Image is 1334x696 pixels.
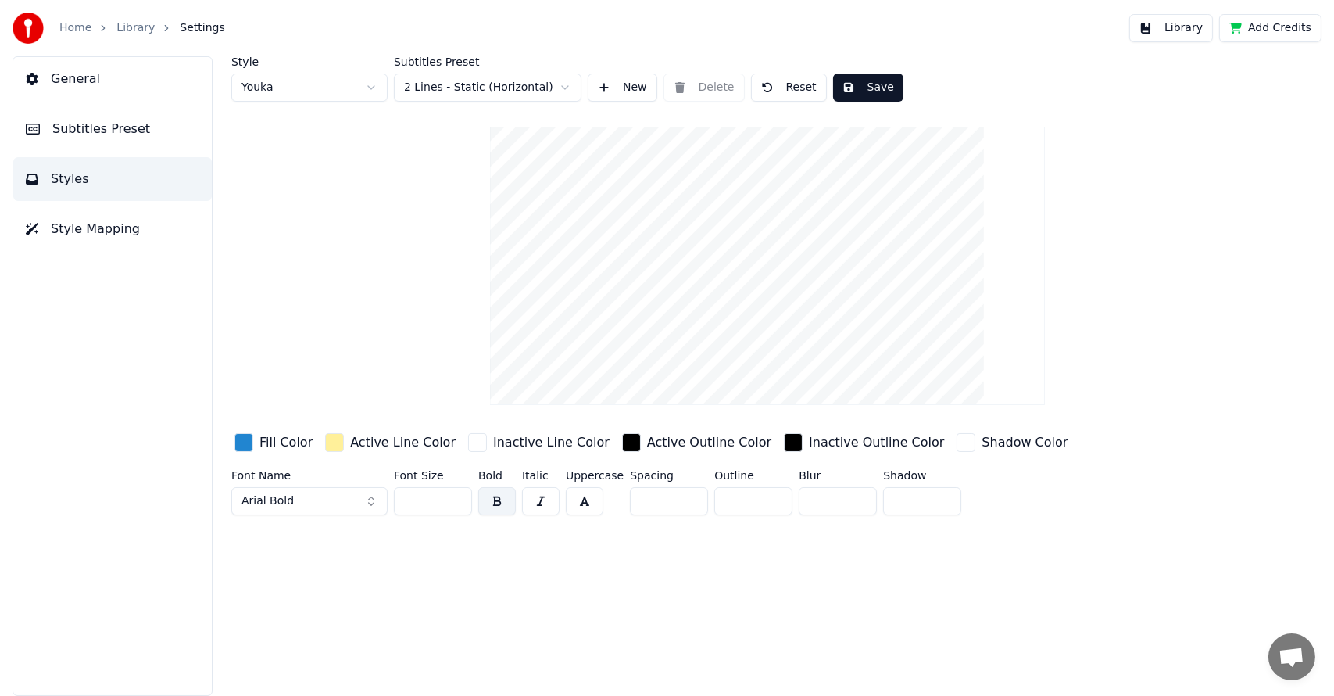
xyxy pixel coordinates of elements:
span: Subtitles Preset [52,120,150,138]
div: Active Line Color [350,433,456,452]
button: Add Credits [1219,14,1321,42]
label: Bold [478,470,516,481]
span: General [51,70,100,88]
button: Inactive Line Color [465,430,613,455]
img: youka [13,13,44,44]
label: Style [231,56,388,67]
button: Shadow Color [953,430,1071,455]
span: Settings [180,20,224,36]
button: Style Mapping [13,207,212,251]
div: Shadow Color [982,433,1068,452]
button: Subtitles Preset [13,107,212,151]
label: Italic [522,470,560,481]
label: Shadow [883,470,961,481]
label: Uppercase [566,470,624,481]
span: Styles [51,170,89,188]
span: Style Mapping [51,220,140,239]
label: Font Size [394,470,472,481]
label: Spacing [630,470,708,481]
button: Reset [751,74,827,102]
button: Active Outline Color [619,430,774,455]
label: Subtitles Preset [394,56,581,67]
button: Library [1129,14,1213,42]
label: Blur [799,470,877,481]
button: Active Line Color [322,430,459,455]
button: New [588,74,657,102]
div: Fill Color [259,433,313,452]
button: Fill Color [231,430,316,455]
div: Inactive Line Color [493,433,610,452]
button: Inactive Outline Color [781,430,947,455]
nav: breadcrumb [59,20,225,36]
div: Active Outline Color [647,433,771,452]
span: Arial Bold [241,493,294,509]
div: Open chat [1268,633,1315,680]
a: Library [116,20,155,36]
a: Home [59,20,91,36]
button: General [13,57,212,101]
button: Styles [13,157,212,201]
label: Font Name [231,470,388,481]
label: Outline [714,470,792,481]
button: Save [833,74,903,102]
div: Inactive Outline Color [809,433,944,452]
